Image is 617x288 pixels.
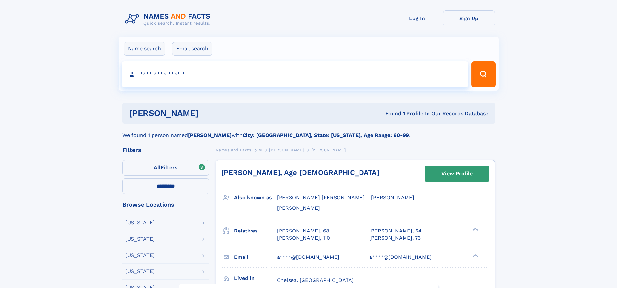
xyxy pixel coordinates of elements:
[221,169,379,177] a: [PERSON_NAME], Age [DEMOGRAPHIC_DATA]
[269,148,304,152] span: [PERSON_NAME]
[234,273,277,284] h3: Lived in
[125,269,155,274] div: [US_STATE]
[124,42,165,56] label: Name search
[234,225,277,236] h3: Relatives
[125,236,155,242] div: [US_STATE]
[216,146,251,154] a: Names and Facts
[154,164,161,170] span: All
[369,227,422,234] a: [PERSON_NAME], 64
[258,148,262,152] span: M
[277,277,354,283] span: Chelsea, [GEOGRAPHIC_DATA]
[292,110,488,117] div: Found 1 Profile In Our Records Database
[311,148,346,152] span: [PERSON_NAME]
[125,253,155,258] div: [US_STATE]
[258,146,262,154] a: M
[277,227,329,234] a: [PERSON_NAME], 68
[188,132,232,138] b: [PERSON_NAME]
[277,194,365,201] span: [PERSON_NAME] [PERSON_NAME]
[369,234,421,242] a: [PERSON_NAME], 73
[443,10,495,26] a: Sign Up
[425,166,489,182] a: View Profile
[269,146,304,154] a: [PERSON_NAME]
[122,202,209,207] div: Browse Locations
[122,147,209,153] div: Filters
[172,42,212,56] label: Email search
[243,132,409,138] b: City: [GEOGRAPHIC_DATA], State: [US_STATE], Age Range: 60-99
[277,205,320,211] span: [PERSON_NAME]
[391,10,443,26] a: Log In
[129,109,292,117] h1: [PERSON_NAME]
[471,227,479,231] div: ❯
[122,10,216,28] img: Logo Names and Facts
[234,252,277,263] h3: Email
[471,253,479,257] div: ❯
[441,166,473,181] div: View Profile
[122,160,209,176] label: Filters
[471,61,495,87] button: Search Button
[277,234,330,242] a: [PERSON_NAME], 110
[122,124,495,139] div: We found 1 person named with .
[371,194,414,201] span: [PERSON_NAME]
[234,192,277,203] h3: Also known as
[122,61,469,87] input: search input
[125,220,155,225] div: [US_STATE]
